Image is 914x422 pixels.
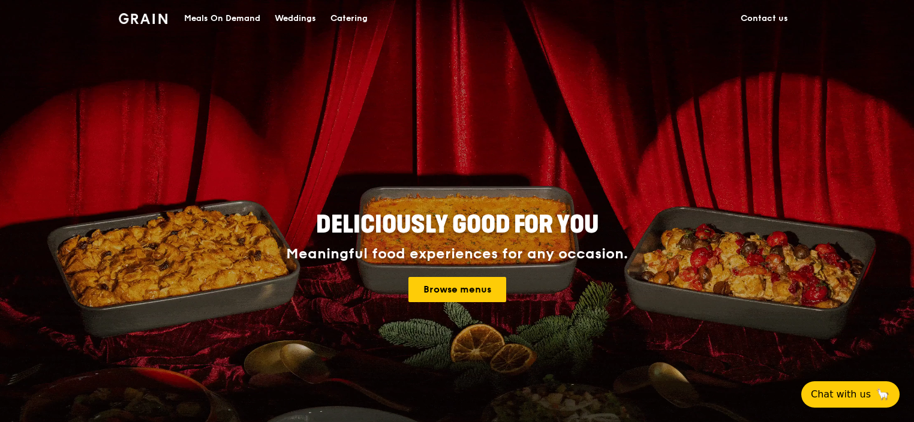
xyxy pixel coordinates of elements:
[733,1,795,37] a: Contact us
[801,381,900,408] button: Chat with us🦙
[330,1,368,37] div: Catering
[811,387,871,402] span: Chat with us
[876,387,890,402] span: 🦙
[267,1,323,37] a: Weddings
[275,1,316,37] div: Weddings
[323,1,375,37] a: Catering
[119,13,167,24] img: Grain
[408,277,506,302] a: Browse menus
[184,1,260,37] div: Meals On Demand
